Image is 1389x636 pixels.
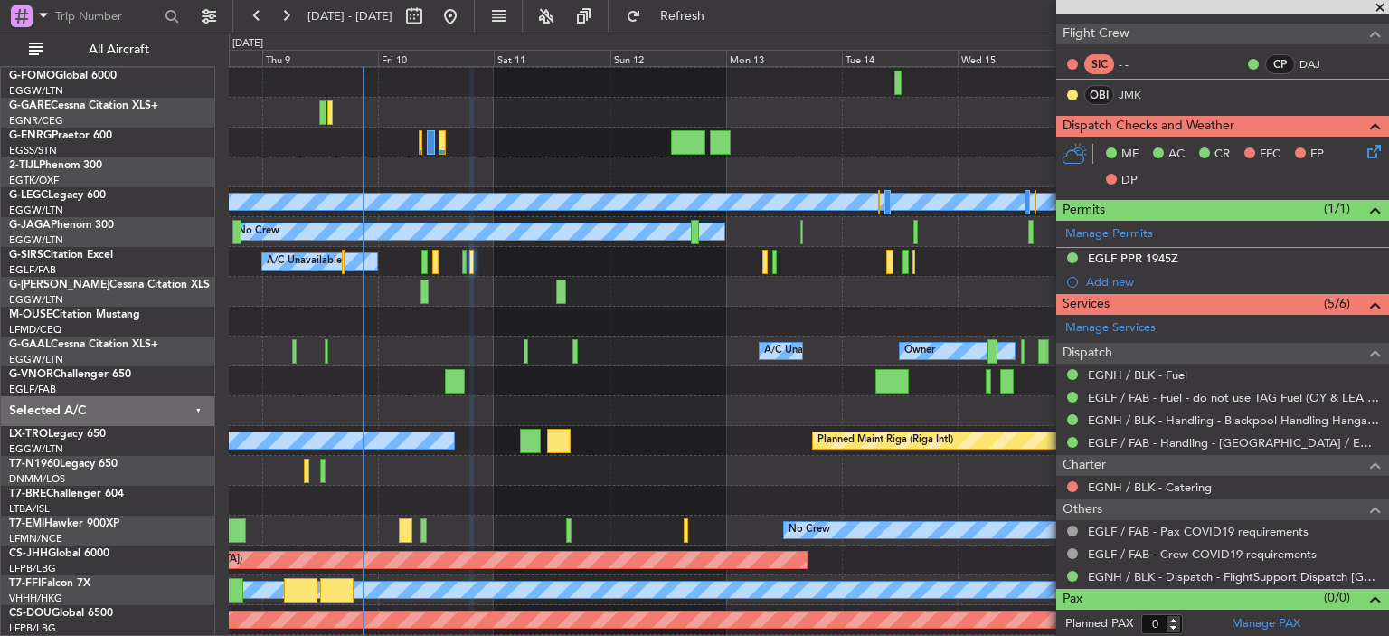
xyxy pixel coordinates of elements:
[9,489,124,499] a: T7-BREChallenger 604
[1063,455,1106,476] span: Charter
[9,502,50,516] a: LTBA/ISL
[9,293,63,307] a: EGGW/LTN
[958,50,1073,66] div: Wed 15
[1299,56,1340,72] a: DAJ
[20,35,196,64] button: All Aircraft
[9,160,102,171] a: 2-TIJLPhenom 300
[9,518,44,529] span: T7-EMI
[842,50,958,66] div: Tue 14
[262,50,378,66] div: Thu 9
[9,339,51,350] span: G-GAAL
[9,114,63,128] a: EGNR/CEG
[9,459,118,470] a: T7-N1960Legacy 650
[1084,54,1114,74] div: SIC
[9,578,90,589] a: T7-FFIFalcon 7X
[9,369,131,380] a: G-VNORChallenger 650
[9,442,63,456] a: EGGW/LTN
[9,144,57,157] a: EGSS/STN
[9,429,106,440] a: LX-TROLegacy 650
[232,36,263,52] div: [DATE]
[1265,54,1295,74] div: CP
[1065,319,1156,337] a: Manage Services
[1088,479,1212,495] a: EGNH / BLK - Catering
[1119,56,1159,72] div: - -
[494,50,609,66] div: Sat 11
[9,518,119,529] a: T7-EMIHawker 900XP
[9,383,56,396] a: EGLF/FAB
[1063,116,1234,137] span: Dispatch Checks and Weather
[55,3,159,30] input: Trip Number
[9,190,106,201] a: G-LEGCLegacy 600
[1214,146,1230,164] span: CR
[789,517,830,544] div: No Crew
[1324,294,1350,313] span: (5/6)
[9,459,60,470] span: T7-N1960
[1232,615,1300,633] a: Manage PAX
[267,248,342,275] div: A/C Unavailable
[904,337,935,365] div: Owner
[1168,146,1185,164] span: AC
[1063,24,1129,44] span: Flight Crew
[1063,589,1082,610] span: Pax
[764,337,839,365] div: A/C Unavailable
[9,429,48,440] span: LX-TRO
[1088,413,1380,428] a: EGNH / BLK - Handling - Blackpool Handling Hangar 3 EGNH / BLK
[9,280,210,290] a: G-[PERSON_NAME]Cessna Citation XLS
[1063,294,1110,315] span: Services
[9,220,51,231] span: G-JAGA
[9,562,56,575] a: LFPB/LBG
[9,280,109,290] span: G-[PERSON_NAME]
[1088,251,1178,266] div: EGLF PPR 1945Z
[618,2,726,31] button: Refresh
[817,427,953,454] div: Planned Maint Riga (Riga Intl)
[645,10,721,23] span: Refresh
[9,622,56,635] a: LFPB/LBG
[1088,367,1187,383] a: EGNH / BLK - Fuel
[307,8,392,24] span: [DATE] - [DATE]
[1324,199,1350,218] span: (1/1)
[9,608,52,619] span: CS-DOU
[9,130,52,141] span: G-ENRG
[1063,499,1102,520] span: Others
[1121,146,1139,164] span: MF
[9,489,46,499] span: T7-BRE
[1088,569,1380,584] a: EGNH / BLK - Dispatch - FlightSupport Dispatch [GEOGRAPHIC_DATA]
[9,548,109,559] a: CS-JHHGlobal 6000
[9,174,59,187] a: EGTK/OXF
[9,190,48,201] span: G-LEGC
[9,100,158,111] a: G-GARECessna Citation XLS+
[1063,343,1112,364] span: Dispatch
[9,532,62,546] a: LFMN/NCE
[9,369,53,380] span: G-VNOR
[9,250,113,261] a: G-SIRSCitation Excel
[1324,588,1350,607] span: (0/0)
[1063,200,1105,221] span: Permits
[9,309,52,320] span: M-OUSE
[9,71,55,81] span: G-FOMO
[9,84,63,98] a: EGGW/LTN
[9,160,39,171] span: 2-TIJL
[9,250,43,261] span: G-SIRS
[1086,274,1380,290] div: Add new
[378,50,494,66] div: Fri 10
[1084,85,1114,105] div: OBI
[726,50,842,66] div: Mon 13
[9,204,63,217] a: EGGW/LTN
[9,548,48,559] span: CS-JHH
[47,43,191,56] span: All Aircraft
[9,100,51,111] span: G-GARE
[1065,225,1153,243] a: Manage Permits
[1088,524,1309,539] a: EGLF / FAB - Pax COVID19 requirements
[1119,87,1159,103] a: JMK
[9,339,158,350] a: G-GAALCessna Citation XLS+
[1121,172,1138,190] span: DP
[1310,146,1324,164] span: FP
[1065,615,1133,633] label: Planned PAX
[9,592,62,605] a: VHHH/HKG
[1260,146,1280,164] span: FFC
[9,263,56,277] a: EGLF/FAB
[9,309,140,320] a: M-OUSECitation Mustang
[9,220,114,231] a: G-JAGAPhenom 300
[1088,390,1380,405] a: EGLF / FAB - Fuel - do not use TAG Fuel (OY & LEA only) EGLF / FAB
[1088,546,1317,562] a: EGLF / FAB - Crew COVID19 requirements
